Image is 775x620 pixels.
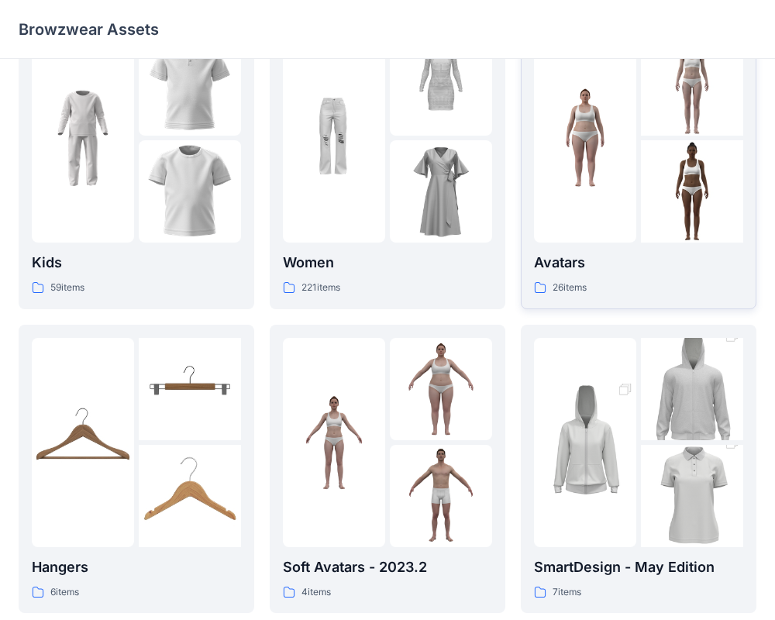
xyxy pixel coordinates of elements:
[390,140,492,243] img: folder 3
[32,87,134,189] img: folder 1
[270,20,505,309] a: folder 1folder 2folder 3Women221items
[50,584,79,601] p: 6 items
[641,140,743,243] img: folder 3
[270,325,505,614] a: folder 1folder 2folder 3Soft Avatars - 2023.24items
[521,325,756,614] a: folder 1folder 2folder 3SmartDesign - May Edition7items
[50,280,84,296] p: 59 items
[139,445,241,547] img: folder 3
[32,556,241,578] p: Hangers
[32,252,241,274] p: Kids
[139,338,241,440] img: folder 2
[283,391,385,494] img: folder 1
[641,419,743,573] img: folder 3
[553,280,587,296] p: 26 items
[553,584,581,601] p: 7 items
[641,33,743,136] img: folder 2
[19,325,254,614] a: folder 1folder 2folder 3Hangers6items
[283,87,385,189] img: folder 1
[534,87,636,189] img: folder 1
[301,280,340,296] p: 221 items
[390,338,492,440] img: folder 2
[390,33,492,136] img: folder 2
[390,445,492,547] img: folder 3
[283,252,492,274] p: Women
[534,556,743,578] p: SmartDesign - May Edition
[139,140,241,243] img: folder 3
[32,391,134,494] img: folder 1
[19,19,159,40] p: Browzwear Assets
[139,33,241,136] img: folder 2
[19,20,254,309] a: folder 1folder 2folder 3Kids59items
[641,312,743,466] img: folder 2
[521,20,756,309] a: folder 1folder 2folder 3Avatars26items
[283,556,492,578] p: Soft Avatars - 2023.2
[301,584,331,601] p: 4 items
[534,366,636,519] img: folder 1
[534,252,743,274] p: Avatars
